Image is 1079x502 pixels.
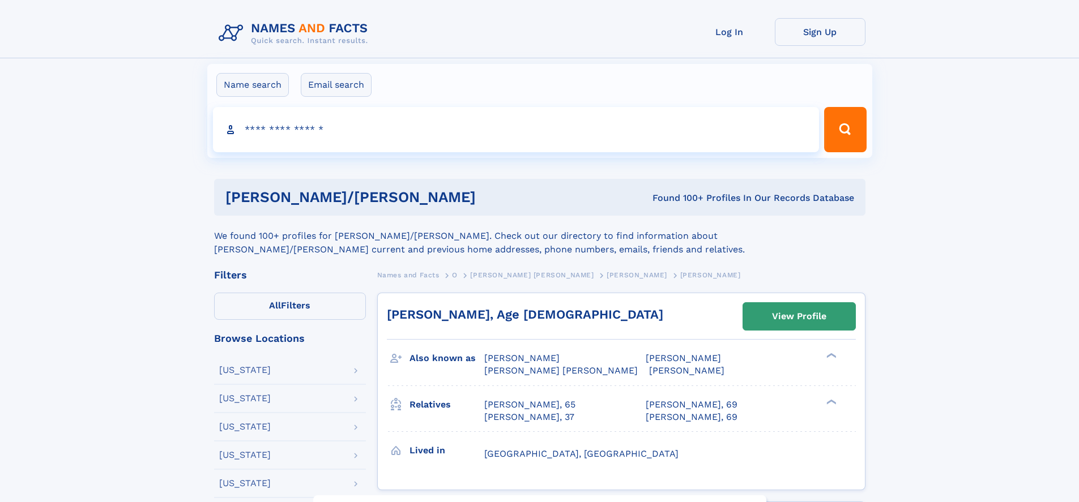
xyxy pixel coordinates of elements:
a: View Profile [743,303,855,330]
a: [PERSON_NAME] [607,268,667,282]
a: [PERSON_NAME], 69 [646,411,737,423]
img: Logo Names and Facts [214,18,377,49]
a: Log In [684,18,775,46]
span: [PERSON_NAME] [649,365,724,376]
label: Name search [216,73,289,97]
span: [PERSON_NAME] [607,271,667,279]
span: [PERSON_NAME] [484,353,560,363]
div: [US_STATE] [219,422,271,431]
span: [PERSON_NAME] [PERSON_NAME] [470,271,594,279]
a: [PERSON_NAME], 69 [646,398,737,411]
button: Search Button [824,107,866,152]
h3: Relatives [410,395,484,414]
div: [US_STATE] [219,479,271,488]
div: ❯ [824,398,837,405]
span: O [452,271,458,279]
div: [US_STATE] [219,450,271,460]
div: ❯ [824,352,837,359]
h3: Also known as [410,349,484,368]
div: Browse Locations [214,333,366,344]
div: Found 100+ Profiles In Our Records Database [564,192,854,204]
a: [PERSON_NAME], 65 [484,398,575,411]
div: View Profile [772,303,826,329]
label: Filters [214,293,366,320]
h1: [PERSON_NAME]/[PERSON_NAME] [225,190,564,204]
a: O [452,268,458,282]
span: [GEOGRAPHIC_DATA], [GEOGRAPHIC_DATA] [484,448,679,459]
h3: Lived in [410,441,484,460]
span: [PERSON_NAME] [646,353,721,363]
a: [PERSON_NAME], Age [DEMOGRAPHIC_DATA] [387,307,663,321]
label: Email search [301,73,372,97]
div: [US_STATE] [219,366,271,375]
span: All [269,300,281,311]
a: Sign Up [775,18,865,46]
span: [PERSON_NAME] [680,271,741,279]
div: Filters [214,270,366,280]
div: [US_STATE] [219,394,271,403]
div: We found 100+ profiles for [PERSON_NAME]/[PERSON_NAME]. Check out our directory to find informati... [214,216,865,256]
input: search input [213,107,820,152]
span: [PERSON_NAME] [PERSON_NAME] [484,365,638,376]
a: Names and Facts [377,268,440,282]
a: [PERSON_NAME], 37 [484,411,574,423]
a: [PERSON_NAME] [PERSON_NAME] [470,268,594,282]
